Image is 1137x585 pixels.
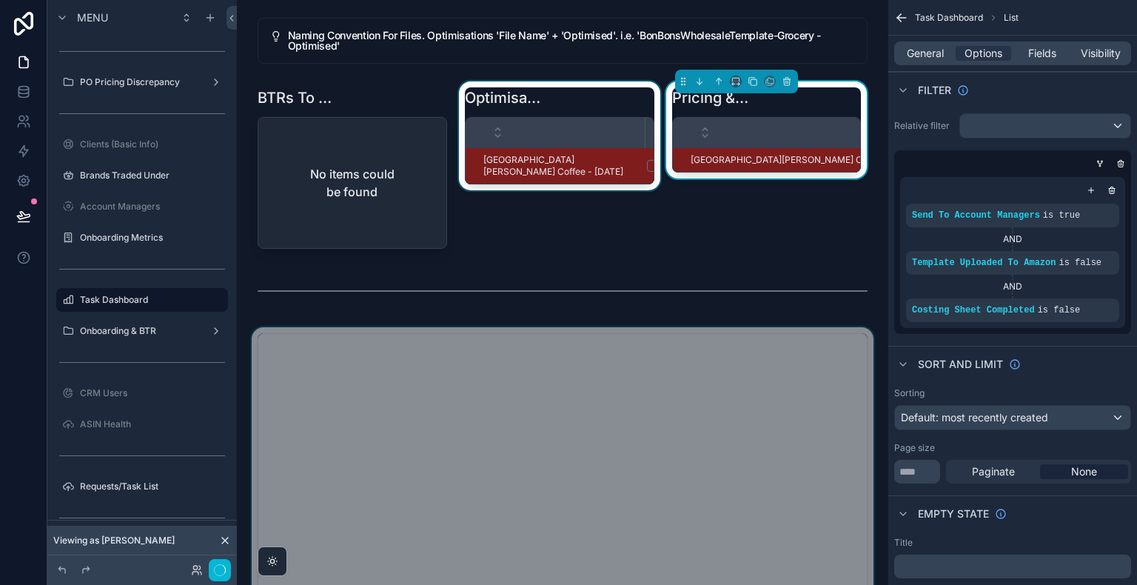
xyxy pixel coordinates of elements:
[56,226,228,250] a: Onboarding Metrics
[80,294,219,306] label: Task Dashboard
[907,46,944,61] span: General
[80,170,225,181] label: Brands Traded Under
[894,387,925,399] label: Sorting
[56,319,228,343] a: Onboarding & BTR
[1071,464,1097,479] span: None
[894,537,913,549] label: Title
[80,418,225,430] label: ASIN Health
[906,233,1119,245] div: AND
[1038,305,1081,315] span: is false
[906,281,1119,292] div: AND
[672,87,751,108] h1: Pricing & Costing To Be Done
[80,76,204,88] label: PO Pricing Discrepancy
[894,555,1131,578] div: scrollable content
[1081,46,1121,61] span: Visibility
[56,164,228,187] a: Brands Traded Under
[1004,12,1019,24] span: List
[1043,210,1080,221] span: is true
[894,405,1131,430] button: Default: most recently created
[80,325,204,337] label: Onboarding & BTR
[965,46,1002,61] span: Options
[894,120,953,132] label: Relative filter
[80,138,225,150] label: Clients (Basic Info)
[53,535,175,546] span: Viewing as [PERSON_NAME]
[56,133,228,156] a: Clients (Basic Info)
[915,12,983,24] span: Task Dashboard
[918,507,989,521] span: Empty state
[80,387,225,399] label: CRM Users
[918,357,1003,372] span: Sort And Limit
[912,305,1035,315] span: Costing Sheet Completed
[912,210,1040,221] span: Send To Account Managers
[691,154,922,166] span: [GEOGRAPHIC_DATA][PERSON_NAME] Coffee - [DATE]
[1028,46,1056,61] span: Fields
[894,442,935,454] label: Page size
[56,412,228,436] a: ASIN Health
[77,10,108,25] span: Menu
[901,411,1048,424] span: Default: most recently created
[972,464,1015,479] span: Paginate
[912,258,1056,268] span: Template Uploaded To Amazon
[56,195,228,218] a: Account Managers
[56,288,228,312] a: Task Dashboard
[80,481,225,492] label: Requests/Task List
[80,201,225,213] label: Account Managers
[80,232,225,244] label: Onboarding Metrics
[918,83,951,98] span: Filter
[56,70,228,94] a: PO Pricing Discrepancy
[1059,258,1101,268] span: is false
[56,475,228,498] a: Requests/Task List
[56,381,228,405] a: CRM Users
